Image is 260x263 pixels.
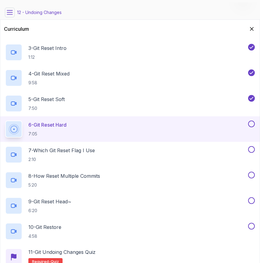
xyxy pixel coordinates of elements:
p: 2:10 [28,156,95,163]
button: 9-Git Reset Head~6:20 [5,197,255,214]
p: 7 - Which Git Reset Flag I Use [28,147,95,154]
p: 1:12 [28,54,67,60]
button: 4-Git Reset Mixed9:58 [5,69,255,86]
p: 6 - Git Reset Hard [28,121,67,128]
p: 9 - Git Reset Head~ [28,198,71,205]
button: 5-Git Reset Soft7:50 [5,95,255,112]
p: 11 - Git Undoing Changes Quiz [28,248,96,256]
p: 3 - Git Reset Intro [28,44,67,52]
p: 12 - Undoing Changes [17,9,62,16]
p: 6:20 [28,208,71,214]
p: 7:50 [28,105,65,111]
p: 4 - Git Reset Mixed [28,70,70,77]
p: 8 - How Reset Multiple Commits [28,172,100,180]
p: 9:58 [28,80,70,86]
p: 4:58 [28,233,61,239]
button: 7-Which Git Reset Flag I Use2:10 [5,146,255,163]
p: 10 - Git Restore [28,223,61,231]
button: 6-Git Reset Hard7:05 [5,121,255,138]
p: 5 - Git Reset Soft [28,96,65,103]
p: 5:20 [28,182,100,188]
button: Hide Curriculum for mobile [247,25,256,33]
button: 10-Git Restore4:58 [5,223,255,240]
button: 3-Git Reset Intro1:12 [5,44,255,61]
button: 8-How Reset Multiple Commits5:20 [5,172,255,189]
p: 7:05 [28,131,67,137]
h2: Curriculum [4,25,29,33]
